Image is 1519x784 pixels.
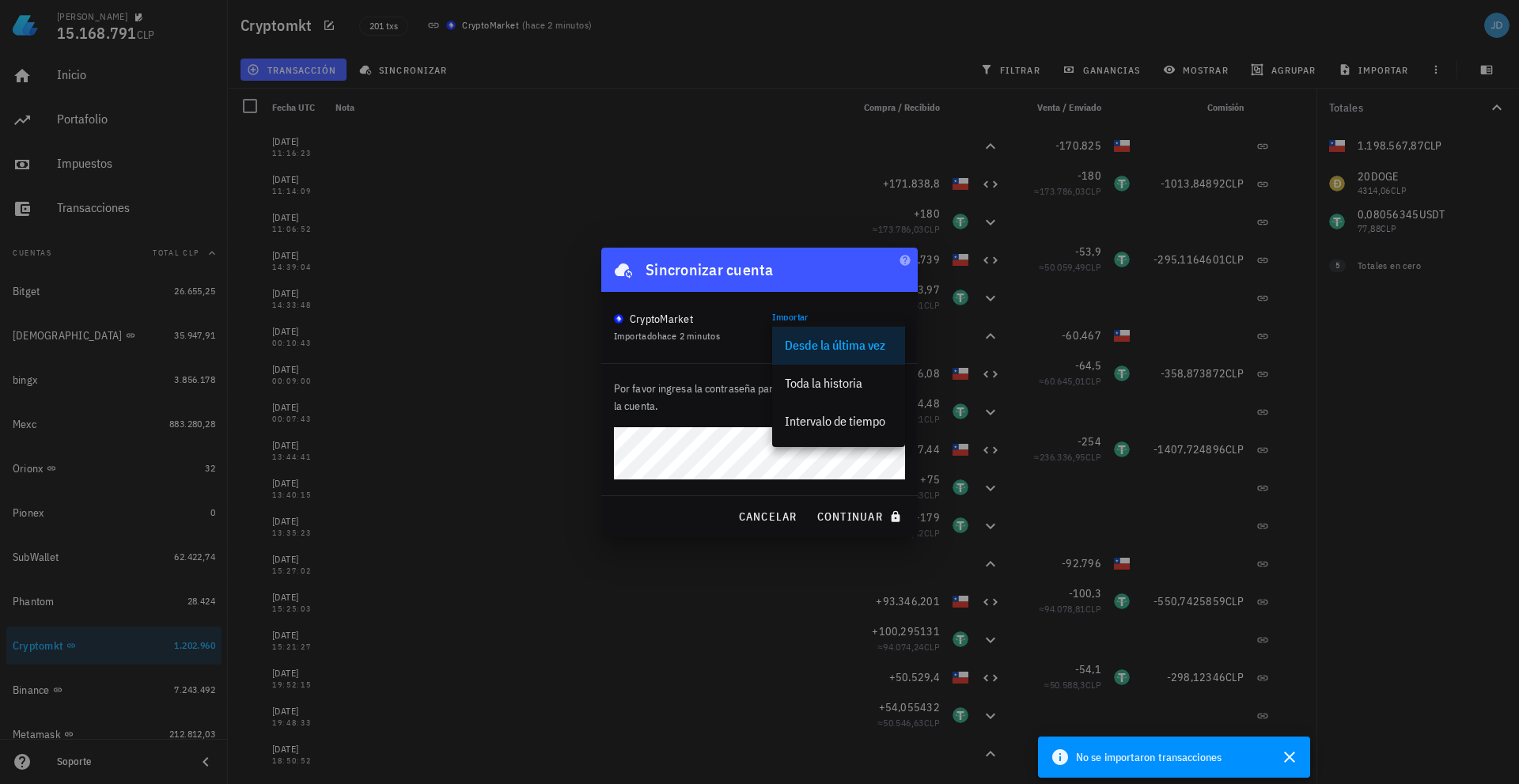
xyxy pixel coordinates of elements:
[785,376,892,391] div: Toda la historia
[646,257,774,282] div: Sincronizar cuenta
[630,311,693,327] div: CryptoMarket
[810,502,911,531] button: continuar
[772,320,905,347] div: ImportarDesde la última vez
[772,311,809,323] label: Importar
[614,380,905,415] p: Por favor ingresa la contraseña para desbloquear y sincronizar la cuenta.
[737,509,797,524] span: cancelar
[614,330,720,342] span: Importado
[731,502,803,531] button: cancelar
[785,338,892,353] div: Desde la última vez
[785,414,892,429] div: Intervalo de tiempo
[657,330,721,342] span: hace 2 minutos
[614,314,623,324] img: CryptoMKT
[1076,748,1222,766] span: No se importaron transacciones
[816,509,905,524] span: continuar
